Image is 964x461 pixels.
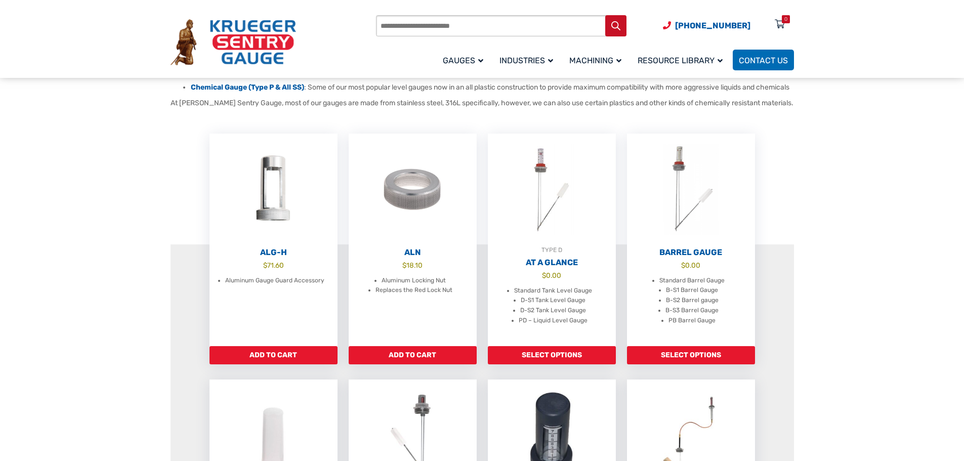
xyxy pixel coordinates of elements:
li: D-S1 Tank Level Gauge [521,296,585,306]
img: Barrel Gauge [627,134,755,245]
a: Add to cart: “At A Glance” [488,346,616,364]
span: Resource Library [638,56,723,65]
li: Standard Tank Level Gauge [514,286,592,296]
a: ALN $18.10 Aluminum Locking Nut Replaces the Red Lock Nut [349,134,477,346]
span: $ [263,261,267,269]
p: At [PERSON_NAME] Sentry Gauge, most of our gauges are made from stainless steel, 316L specificall... [171,98,794,108]
a: Gauges [437,48,493,72]
li: Replaces the Red Lock Nut [375,285,452,296]
li: PD – Liquid Level Gauge [519,316,588,326]
a: Contact Us [733,50,794,70]
li: D-S2 Tank Level Gauge [520,306,586,316]
a: Add to cart: “ALN” [349,346,477,364]
a: Add to cart: “Barrel Gauge” [627,346,755,364]
a: Resource Library [632,48,733,72]
img: Krueger Sentry Gauge [171,19,296,66]
a: Chemical Gauge (Type P & All SS) [191,83,304,92]
li: : Some of our most popular level gauges now in an all plastic construction to provide maximum com... [191,82,794,93]
h2: ALN [349,247,477,258]
li: Standard Barrel Gauge [659,276,725,286]
span: $ [402,261,406,269]
div: TYPE D [488,245,616,255]
bdi: 0.00 [542,271,561,279]
img: ALN [349,134,477,245]
bdi: 0.00 [681,261,700,269]
span: [PHONE_NUMBER] [675,21,750,30]
li: Aluminum Gauge Guard Accessory [225,276,324,286]
h2: ALG-H [209,247,338,258]
img: At A Glance [488,134,616,245]
li: B-S1 Barrel Gauge [666,285,718,296]
bdi: 18.10 [402,261,423,269]
bdi: 71.60 [263,261,284,269]
h2: Barrel Gauge [627,247,755,258]
a: ALG-H $71.60 Aluminum Gauge Guard Accessory [209,134,338,346]
li: B-S3 Barrel Gauge [665,306,719,316]
li: PB Barrel Gauge [668,316,716,326]
li: B-S2 Barrel gauge [666,296,719,306]
div: 0 [784,15,787,23]
span: Machining [569,56,621,65]
h2: At A Glance [488,258,616,268]
a: TYPE DAt A Glance $0.00 Standard Tank Level Gauge D-S1 Tank Level Gauge D-S2 Tank Level Gauge PD ... [488,134,616,346]
a: Machining [563,48,632,72]
span: $ [542,271,546,279]
a: Barrel Gauge $0.00 Standard Barrel Gauge B-S1 Barrel Gauge B-S2 Barrel gauge B-S3 Barrel Gauge PB... [627,134,755,346]
a: Phone Number (920) 434-8860 [663,19,750,32]
li: Aluminum Locking Nut [382,276,446,286]
span: $ [681,261,685,269]
span: Contact Us [739,56,788,65]
span: Industries [499,56,553,65]
a: Industries [493,48,563,72]
span: Gauges [443,56,483,65]
img: ALG-OF [209,134,338,245]
a: Add to cart: “ALG-H” [209,346,338,364]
